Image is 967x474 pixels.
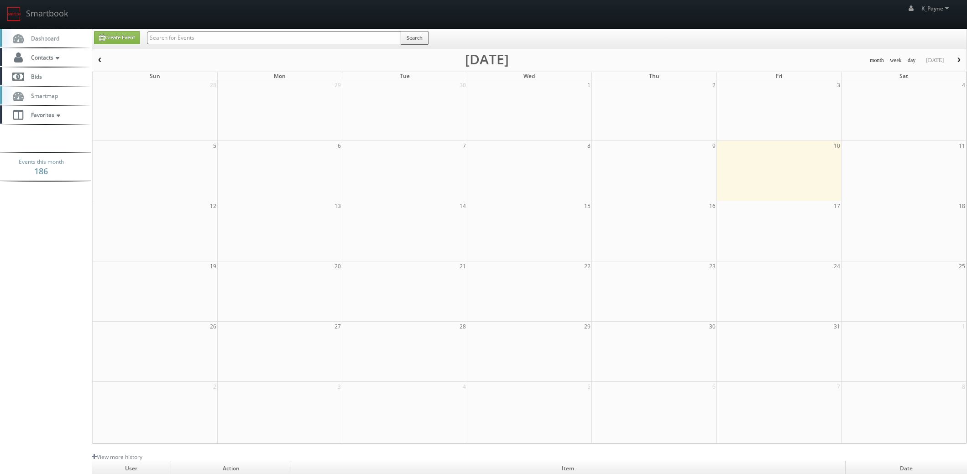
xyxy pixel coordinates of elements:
[459,261,467,271] span: 21
[836,80,841,90] span: 3
[212,382,217,391] span: 2
[26,53,62,61] span: Contacts
[462,141,467,151] span: 7
[459,201,467,211] span: 14
[708,201,716,211] span: 16
[649,72,659,80] span: Thu
[26,92,58,99] span: Smartmap
[94,31,140,44] a: Create Event
[961,80,966,90] span: 4
[401,31,429,45] button: Search
[150,72,160,80] span: Sun
[961,382,966,391] span: 8
[586,382,591,391] span: 5
[26,73,42,80] span: Bids
[833,201,841,211] span: 17
[337,141,342,151] span: 6
[711,382,716,391] span: 6
[209,80,217,90] span: 28
[334,80,342,90] span: 29
[459,322,467,331] span: 28
[921,5,951,12] span: K_Payne
[400,72,410,80] span: Tue
[887,55,905,66] button: week
[958,261,966,271] span: 25
[833,322,841,331] span: 31
[462,382,467,391] span: 4
[7,7,21,21] img: smartbook-logo.png
[209,261,217,271] span: 19
[26,34,59,42] span: Dashboard
[708,322,716,331] span: 30
[19,157,64,167] span: Events this month
[711,141,716,151] span: 9
[833,141,841,151] span: 10
[26,111,63,119] span: Favorites
[583,261,591,271] span: 22
[523,72,535,80] span: Wed
[776,72,782,80] span: Fri
[334,261,342,271] span: 20
[459,80,467,90] span: 30
[583,201,591,211] span: 15
[833,261,841,271] span: 24
[334,322,342,331] span: 27
[34,166,48,177] strong: 186
[867,55,887,66] button: month
[147,31,401,44] input: Search for Events
[212,141,217,151] span: 5
[836,382,841,391] span: 7
[209,201,217,211] span: 12
[958,141,966,151] span: 11
[465,55,509,64] h2: [DATE]
[586,141,591,151] span: 8
[711,80,716,90] span: 2
[961,322,966,331] span: 1
[583,322,591,331] span: 29
[958,201,966,211] span: 18
[904,55,919,66] button: day
[586,80,591,90] span: 1
[274,72,286,80] span: Mon
[923,55,947,66] button: [DATE]
[334,201,342,211] span: 13
[209,322,217,331] span: 26
[337,382,342,391] span: 3
[92,453,142,461] a: View more history
[899,72,908,80] span: Sat
[708,261,716,271] span: 23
